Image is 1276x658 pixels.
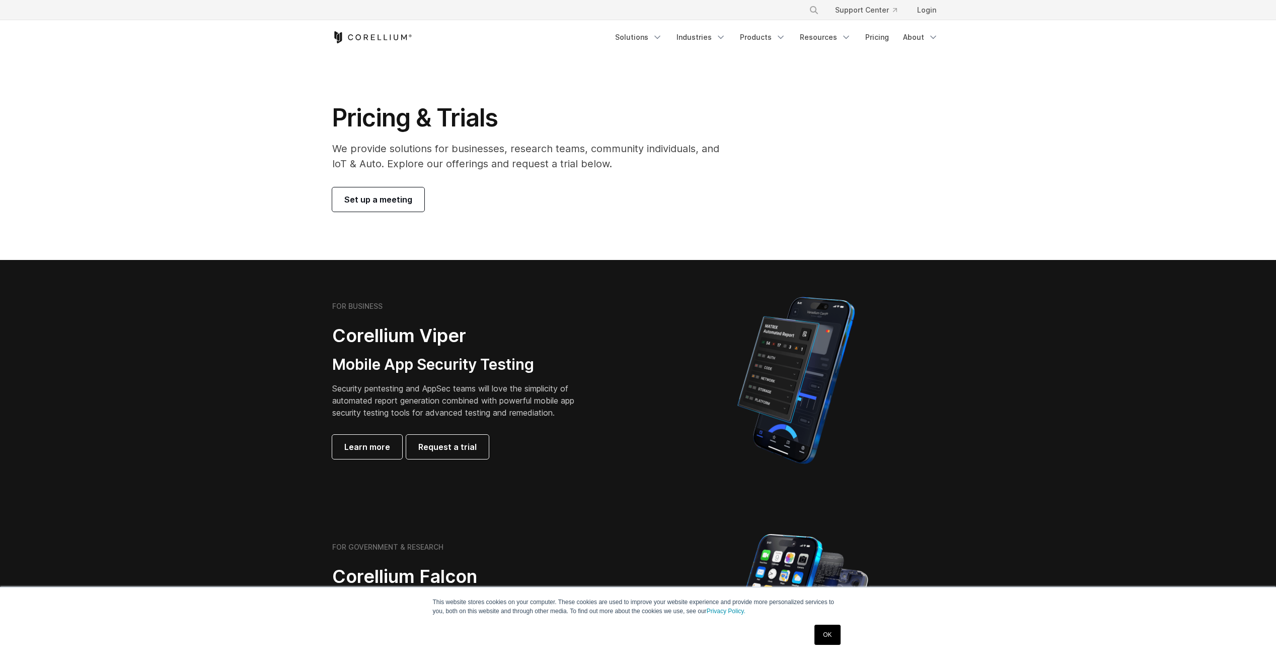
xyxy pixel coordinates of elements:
[797,1,944,19] div: Navigation Menu
[794,28,857,46] a: Resources
[332,103,733,133] h1: Pricing & Trials
[332,141,733,171] p: We provide solutions for businesses, research teams, community individuals, and IoT & Auto. Explo...
[909,1,944,19] a: Login
[344,193,412,206] span: Set up a meeting
[814,625,840,645] a: OK
[609,28,668,46] a: Solutions
[332,302,383,311] h6: FOR BUSINESS
[734,28,792,46] a: Products
[332,324,590,347] h2: Corellium Viper
[859,28,895,46] a: Pricing
[670,28,732,46] a: Industries
[720,292,872,469] img: Corellium MATRIX automated report on iPhone showing app vulnerability test results across securit...
[332,435,402,459] a: Learn more
[897,28,944,46] a: About
[332,187,424,212] a: Set up a meeting
[406,435,489,459] a: Request a trial
[707,608,745,615] a: Privacy Policy.
[805,1,823,19] button: Search
[332,355,590,374] h3: Mobile App Security Testing
[332,565,614,588] h2: Corellium Falcon
[344,441,390,453] span: Learn more
[433,598,844,616] p: This website stores cookies on your computer. These cookies are used to improve your website expe...
[332,543,443,552] h6: FOR GOVERNMENT & RESEARCH
[418,441,477,453] span: Request a trial
[332,31,412,43] a: Corellium Home
[609,28,944,46] div: Navigation Menu
[827,1,905,19] a: Support Center
[332,382,590,419] p: Security pentesting and AppSec teams will love the simplicity of automated report generation comb...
